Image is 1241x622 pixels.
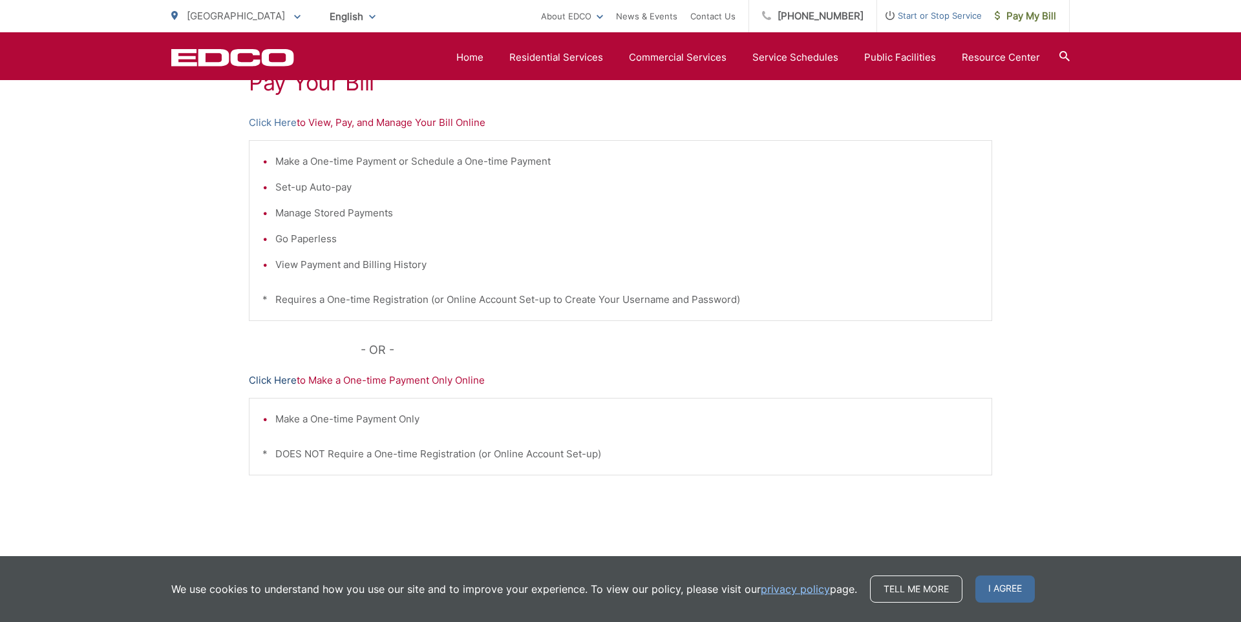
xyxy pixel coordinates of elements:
[249,70,992,96] h1: Pay Your Bill
[249,373,992,388] p: to Make a One-time Payment Only Online
[275,180,979,195] li: Set-up Auto-pay
[275,411,979,427] li: Make a One-time Payment Only
[249,115,992,130] p: to View, Pay, and Manage Your Bill Online
[187,10,285,22] span: [GEOGRAPHIC_DATA]
[171,48,294,67] a: EDCD logo. Return to the homepage.
[456,50,483,65] a: Home
[975,575,1035,603] span: I agree
[509,50,603,65] a: Residential Services
[864,50,936,65] a: Public Facilities
[690,8,736,24] a: Contact Us
[275,205,979,221] li: Manage Stored Payments
[995,8,1056,24] span: Pay My Bill
[541,8,603,24] a: About EDCO
[320,5,385,28] span: English
[262,446,979,462] p: * DOES NOT Require a One-time Registration (or Online Account Set-up)
[616,8,677,24] a: News & Events
[249,115,297,130] a: Click Here
[275,154,979,169] li: Make a One-time Payment or Schedule a One-time Payment
[249,373,297,388] a: Click Here
[752,50,838,65] a: Service Schedules
[171,581,857,597] p: We use cookies to understand how you use our site and to improve your experience. To view our pol...
[761,581,830,597] a: privacy policy
[275,257,979,273] li: View Payment and Billing History
[275,231,979,247] li: Go Paperless
[870,575,962,603] a: Tell me more
[361,340,993,360] p: - OR -
[629,50,727,65] a: Commercial Services
[962,50,1040,65] a: Resource Center
[262,292,979,307] p: * Requires a One-time Registration (or Online Account Set-up to Create Your Username and Password)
